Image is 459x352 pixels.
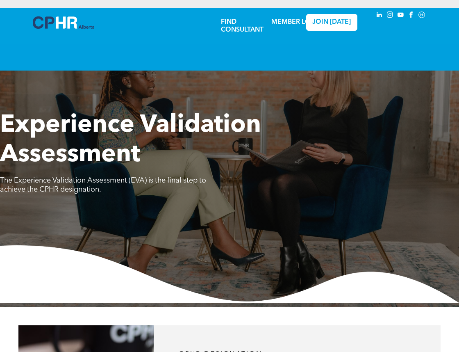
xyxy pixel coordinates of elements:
a: FIND CONSULTANT [221,19,264,33]
a: MEMBER LOGIN [271,19,323,25]
span: JOIN [DATE] [312,18,351,26]
a: Social network [417,10,426,21]
a: linkedin [375,10,384,21]
img: A blue and white logo for cp alberta [33,16,94,29]
a: youtube [396,10,405,21]
a: JOIN [DATE] [306,14,357,31]
a: facebook [407,10,416,21]
a: instagram [385,10,394,21]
